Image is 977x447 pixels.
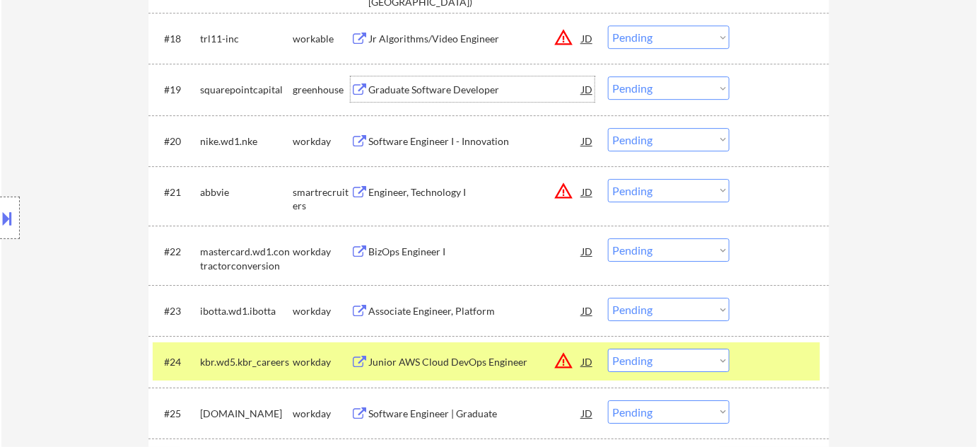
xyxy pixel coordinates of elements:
div: workday [293,245,351,259]
div: Junior AWS Cloud DevOps Engineer [368,355,582,369]
div: Software Engineer I - Innovation [368,134,582,149]
div: [DOMAIN_NAME] [200,407,293,421]
div: squarepointcapital [200,83,293,97]
div: workable [293,32,351,46]
div: Engineer, Technology I [368,185,582,199]
div: JD [580,128,595,153]
div: #18 [164,32,189,46]
div: greenhouse [293,83,351,97]
div: BizOps Engineer I [368,245,582,259]
div: #24 [164,355,189,369]
div: Graduate Software Developer [368,83,582,97]
div: kbr.wd5.kbr_careers [200,355,293,369]
div: workday [293,407,351,421]
div: #25 [164,407,189,421]
div: JD [580,238,595,264]
div: Jr Algorithms/Video Engineer [368,32,582,46]
div: JD [580,400,595,426]
div: Software Engineer | Graduate [368,407,582,421]
button: warning_amber [554,28,573,47]
div: JD [580,298,595,323]
div: JD [580,179,595,204]
div: workday [293,355,351,369]
div: workday [293,134,351,149]
div: JD [580,76,595,102]
div: smartrecruiters [293,185,351,213]
div: workday [293,304,351,318]
div: JD [580,25,595,51]
div: Associate Engineer, Platform [368,304,582,318]
div: trl11-inc [200,32,293,46]
div: JD [580,349,595,374]
div: #19 [164,83,189,97]
button: warning_amber [554,181,573,201]
button: warning_amber [554,351,573,371]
